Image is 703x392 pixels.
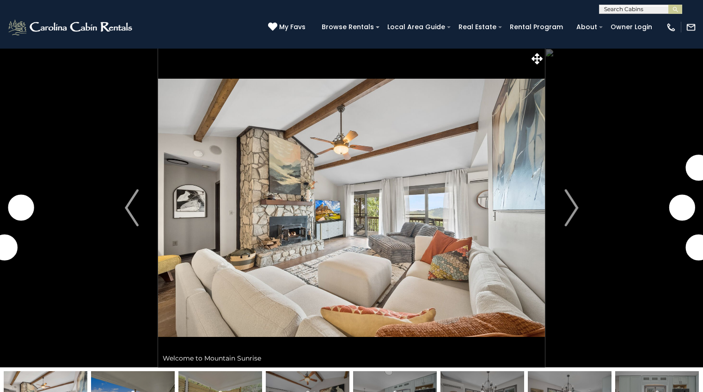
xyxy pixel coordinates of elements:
[606,20,657,34] a: Owner Login
[268,22,308,32] a: My Favs
[158,349,545,367] div: Welcome to Mountain Sunrise
[125,189,139,226] img: arrow
[505,20,568,34] a: Rental Program
[572,20,602,34] a: About
[279,22,306,32] span: My Favs
[666,22,676,32] img: phone-regular-white.png
[545,48,598,367] button: Next
[454,20,501,34] a: Real Estate
[317,20,379,34] a: Browse Rentals
[383,20,450,34] a: Local Area Guide
[105,48,159,367] button: Previous
[564,189,578,226] img: arrow
[7,18,135,37] img: White-1-2.png
[686,22,696,32] img: mail-regular-white.png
